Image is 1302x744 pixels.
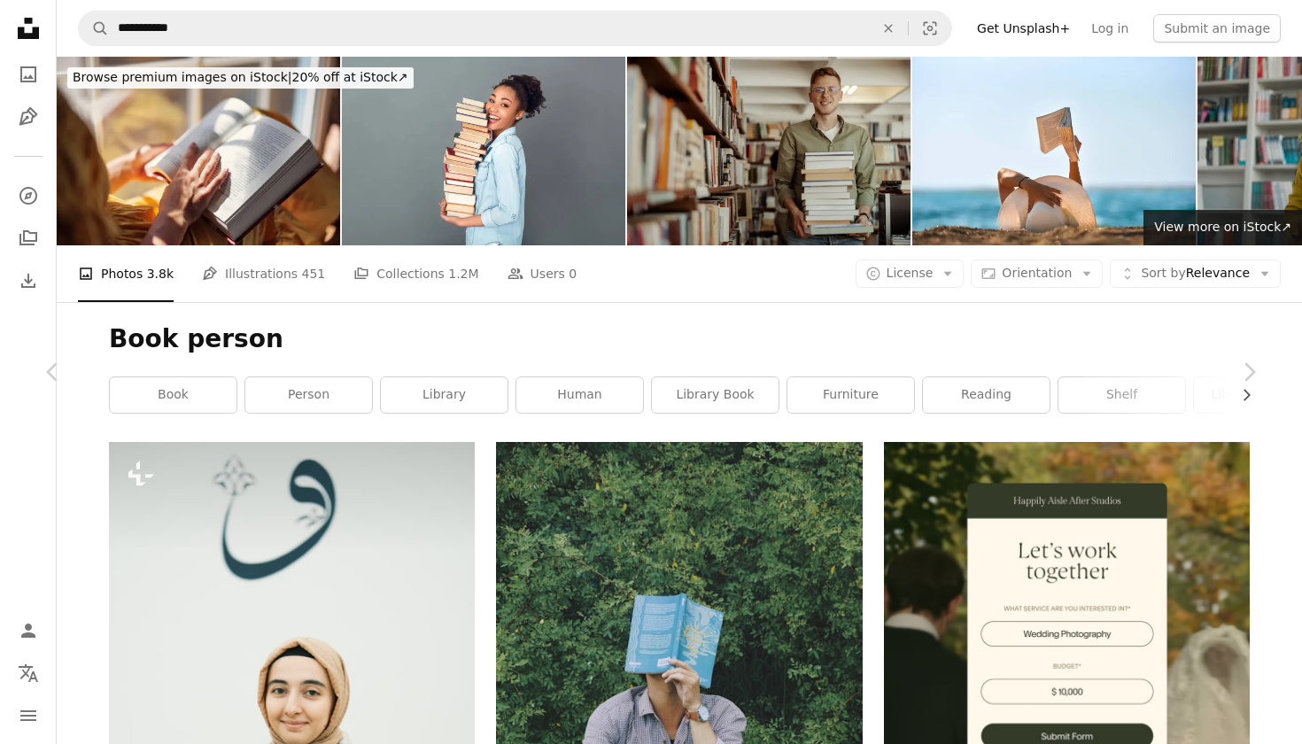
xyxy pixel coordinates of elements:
a: a woman in a hijab holding a book [109,709,475,725]
button: Visual search [909,12,951,45]
a: shelf [1058,377,1185,413]
span: View more on iStock ↗ [1154,220,1291,234]
a: reading [923,377,1050,413]
a: Get Unsplash+ [966,14,1081,43]
span: Orientation [1002,266,1072,280]
a: Explore [11,178,46,213]
a: human [516,377,643,413]
a: Log in [1081,14,1139,43]
span: Browse premium images on iStock | [73,70,291,84]
a: person [245,377,372,413]
a: book [110,377,236,413]
form: Find visuals sitewide [78,11,952,46]
img: Young african woman isolated on grey wall studio casual daily lifestyle holding books profile [342,57,625,245]
span: 451 [302,264,326,283]
a: a man sitting in the grass with a book on his head [496,709,862,725]
a: Collections [11,221,46,256]
a: furniture [787,377,914,413]
button: Sort byRelevance [1110,260,1281,288]
a: Illustrations [11,99,46,135]
a: Log in / Sign up [11,613,46,648]
span: 20% off at iStock ↗ [73,70,408,84]
img: It's a stack of knowledge [627,57,911,245]
button: Clear [869,12,908,45]
button: Menu [11,698,46,733]
span: Relevance [1141,265,1250,283]
span: License [887,266,934,280]
a: library [381,377,508,413]
a: library book [652,377,779,413]
a: Photos [11,57,46,92]
button: Search Unsplash [79,12,109,45]
button: Orientation [971,260,1103,288]
a: View more on iStock↗ [1143,210,1302,245]
span: Sort by [1141,266,1185,280]
a: Download History [11,263,46,298]
a: Collections 1.2M [353,245,478,302]
a: Browse premium images on iStock|20% off at iStock↗ [57,57,424,99]
a: Illustrations 451 [202,245,325,302]
h1: Book person [109,323,1250,355]
img: Young woman reads a book on the beach stock photo [912,57,1196,245]
button: Submit an image [1153,14,1281,43]
a: Next [1196,287,1302,457]
button: License [856,260,965,288]
a: Users 0 [508,245,577,302]
span: 0 [569,264,577,283]
span: 1.2M [448,264,478,283]
button: Language [11,655,46,691]
img: Teenage girl sitting on windowsill and reading a book [57,57,340,245]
